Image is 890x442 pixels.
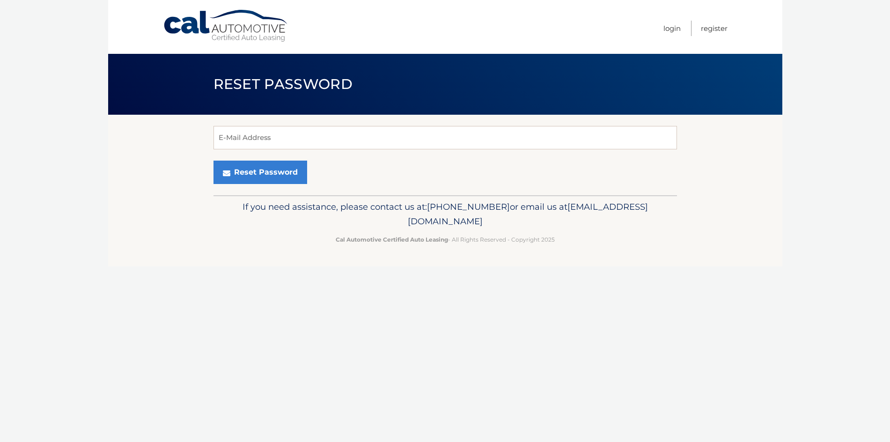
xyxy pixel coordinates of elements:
[213,161,307,184] button: Reset Password
[213,75,353,93] span: Reset Password
[336,236,448,243] strong: Cal Automotive Certified Auto Leasing
[163,9,289,43] a: Cal Automotive
[701,21,728,36] a: Register
[663,21,681,36] a: Login
[220,235,671,244] p: - All Rights Reserved - Copyright 2025
[220,199,671,229] p: If you need assistance, please contact us at: or email us at
[427,201,510,212] span: [PHONE_NUMBER]
[213,126,677,149] input: E-Mail Address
